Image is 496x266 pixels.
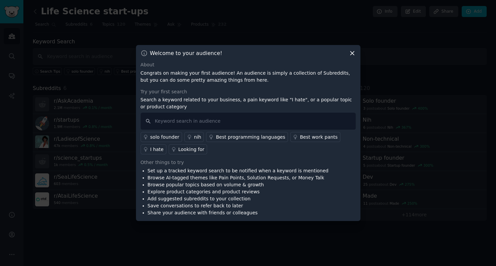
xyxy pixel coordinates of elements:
li: Browse AI-tagged themes like Pain Points, Solution Requests, or Money Talk [148,174,329,181]
li: Explore product categories and product reviews [148,188,329,195]
a: Best programming languages [206,132,288,142]
div: About [141,61,356,68]
li: Set up a tracked keyword search to be notified when a keyword is mentioned [148,167,329,174]
li: Add suggested subreddits to your collection [148,195,329,202]
li: Save conversations to refer back to later [148,202,329,209]
div: I hate [150,146,164,153]
li: Browse popular topics based on volume & growth [148,181,329,188]
h3: Welcome to your audience! [150,50,222,57]
div: Best work pants [300,134,338,141]
li: Share your audience with friends or colleagues [148,209,329,216]
div: solo founder [150,134,179,141]
a: nih [184,132,204,142]
div: Try your first search [141,88,356,95]
input: Keyword search in audience [141,113,356,130]
a: Looking for [169,144,207,154]
a: Best work pants [290,132,340,142]
div: Looking for [178,146,204,153]
p: Congrats on making your first audience! An audience is simply a collection of Subreddits, but you... [141,70,356,84]
a: solo founder [141,132,182,142]
div: nih [194,134,201,141]
p: Search a keyword related to your business, a pain keyword like "I hate", or a popular topic or pr... [141,96,356,110]
div: Best programming languages [216,134,285,141]
a: I hate [141,144,166,154]
div: Other things to try [141,159,356,166]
